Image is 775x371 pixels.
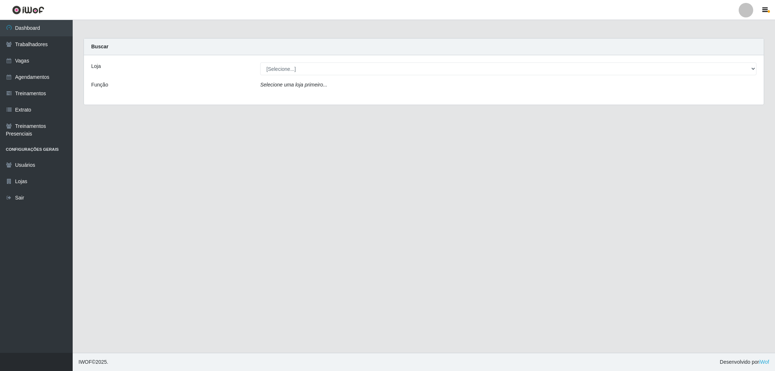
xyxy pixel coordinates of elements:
img: CoreUI Logo [12,5,44,15]
label: Loja [91,62,101,70]
span: © 2025 . [78,358,108,366]
span: Desenvolvido por [720,358,769,366]
label: Função [91,81,108,89]
i: Selecione uma loja primeiro... [260,82,327,88]
a: iWof [759,359,769,365]
span: IWOF [78,359,92,365]
strong: Buscar [91,44,108,49]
